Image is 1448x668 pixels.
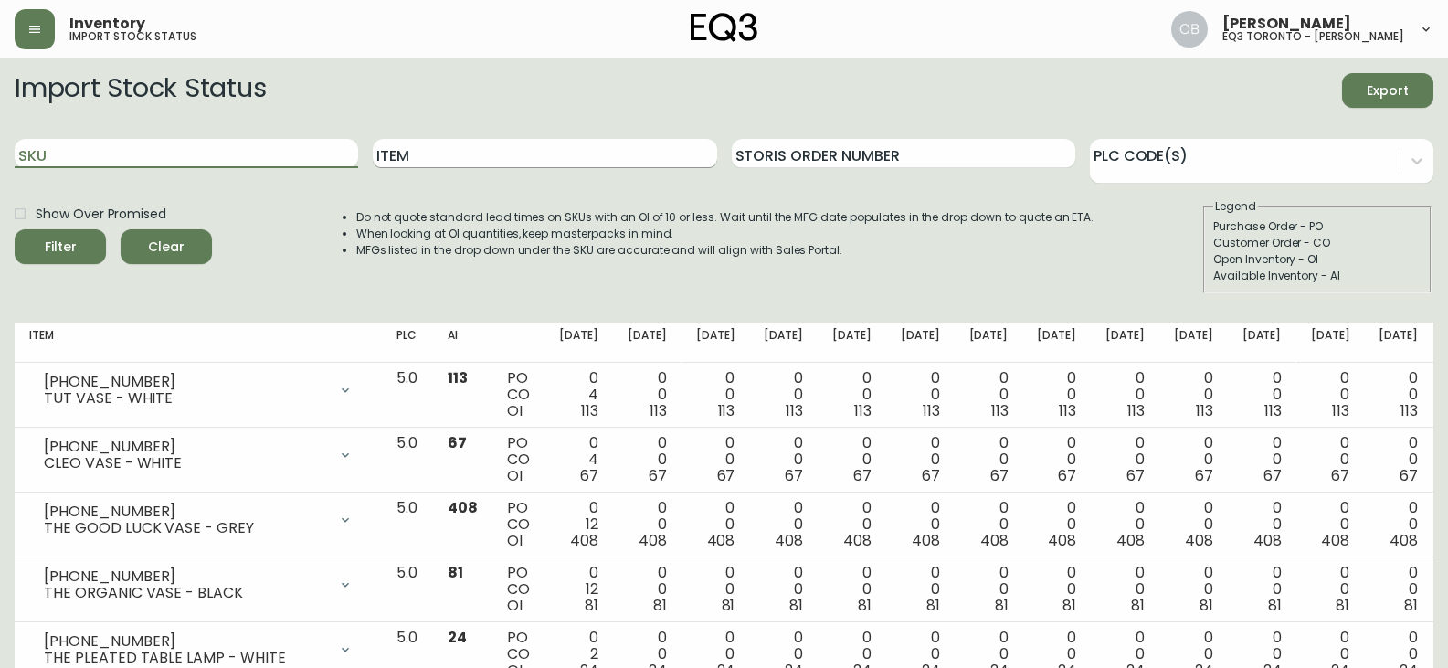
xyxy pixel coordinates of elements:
span: 67 [1058,465,1076,486]
div: 0 0 [969,500,1009,549]
span: OI [507,465,523,486]
div: PO CO [507,435,530,484]
span: OI [507,595,523,616]
span: 113 [854,400,872,421]
th: [DATE] [544,323,613,363]
span: 67 [580,465,598,486]
div: 0 0 [1379,565,1418,614]
span: 113 [1127,400,1145,421]
span: 408 [1185,530,1213,551]
span: 81 [1336,595,1349,616]
div: THE PLEATED TABLE LAMP - WHITE [44,650,327,666]
th: [DATE] [1228,323,1296,363]
div: 0 0 [1311,565,1350,614]
h5: import stock status [69,31,196,42]
span: 81 [995,595,1009,616]
div: 0 0 [1242,370,1282,419]
div: 0 0 [901,500,940,549]
span: 67 [448,432,467,453]
div: 0 0 [969,435,1009,484]
div: [PHONE_NUMBER] [44,633,327,650]
div: Available Inventory - AI [1213,268,1422,284]
div: PO CO [507,500,530,549]
div: [PHONE_NUMBER]THE GOOD LUCK VASE - GREY [29,500,367,540]
div: 0 0 [696,435,735,484]
th: [DATE] [682,323,750,363]
span: OI [507,400,523,421]
span: 67 [1126,465,1145,486]
span: 67 [853,465,872,486]
div: [PHONE_NUMBER] [44,374,327,390]
button: Filter [15,229,106,264]
span: 81 [789,595,803,616]
div: Filter [45,236,77,259]
span: 113 [786,400,803,421]
td: 5.0 [382,363,433,428]
span: 67 [1195,465,1213,486]
div: 0 0 [1105,435,1145,484]
span: 24 [448,627,467,648]
span: 408 [1116,530,1145,551]
td: 5.0 [382,428,433,493]
div: PO CO [507,370,530,419]
div: 0 0 [1311,500,1350,549]
div: 0 0 [1037,500,1076,549]
div: Open Inventory - OI [1213,251,1422,268]
span: Inventory [69,16,145,31]
div: CLEO VASE - WHITE [44,455,327,472]
div: 0 0 [764,370,803,419]
div: [PHONE_NUMBER]THE ORGANIC VASE - BLACK [29,565,367,605]
span: [PERSON_NAME] [1222,16,1351,31]
div: Customer Order - CO [1213,235,1422,251]
div: PO CO [507,565,530,614]
div: [PHONE_NUMBER]TUT VASE - WHITE [29,370,367,410]
span: Clear [135,236,197,259]
th: [DATE] [1022,323,1091,363]
div: 0 0 [628,565,667,614]
th: [DATE] [1159,323,1228,363]
span: 113 [1332,400,1349,421]
th: [DATE] [749,323,818,363]
div: 0 0 [696,500,735,549]
span: 113 [991,400,1009,421]
div: THE GOOD LUCK VASE - GREY [44,520,327,536]
span: 408 [1253,530,1282,551]
div: 0 0 [764,500,803,549]
span: 81 [448,562,463,583]
th: [DATE] [818,323,886,363]
td: 5.0 [382,557,433,622]
span: 81 [1200,595,1213,616]
div: [PHONE_NUMBER] [44,504,327,520]
span: 408 [912,530,940,551]
th: PLC [382,323,433,363]
span: 81 [926,595,940,616]
div: [PHONE_NUMBER]CLEO VASE - WHITE [29,435,367,475]
th: AI [433,323,492,363]
div: 0 12 [559,500,598,549]
li: When looking at OI quantities, keep masterpacks in mind. [356,226,1094,242]
div: 0 0 [1311,370,1350,419]
span: 113 [1196,400,1213,421]
div: 0 0 [1037,565,1076,614]
button: Clear [121,229,212,264]
img: logo [691,13,758,42]
span: 408 [448,497,478,518]
h5: eq3 toronto - [PERSON_NAME] [1222,31,1404,42]
th: [DATE] [955,323,1023,363]
div: 0 0 [628,435,667,484]
div: 0 4 [559,435,598,484]
span: 408 [843,530,872,551]
th: [DATE] [613,323,682,363]
div: 0 0 [1105,370,1145,419]
div: 0 0 [1242,500,1282,549]
li: Do not quote standard lead times on SKUs with an OI of 10 or less. Wait until the MFG date popula... [356,209,1094,226]
span: 81 [858,595,872,616]
span: 113 [581,400,598,421]
th: [DATE] [886,323,955,363]
span: 67 [922,465,940,486]
span: 113 [1059,400,1076,421]
div: 0 0 [969,370,1009,419]
div: 0 0 [628,370,667,419]
span: 113 [650,400,667,421]
div: Purchase Order - PO [1213,218,1422,235]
